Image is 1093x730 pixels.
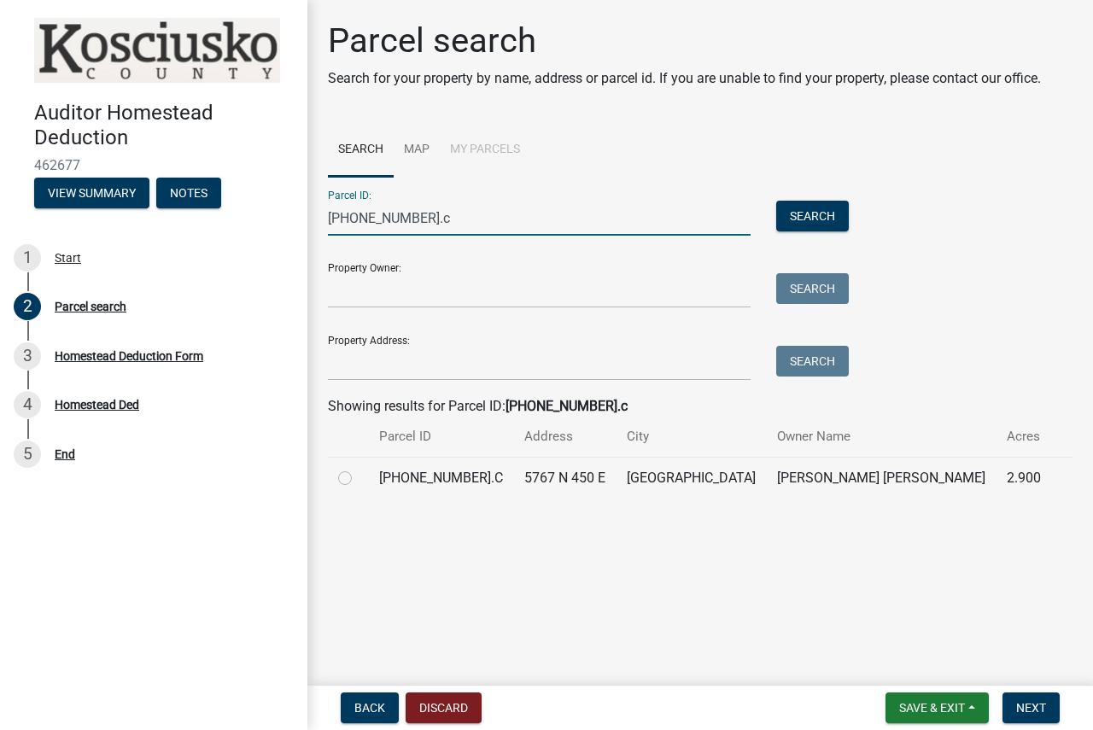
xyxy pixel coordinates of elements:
[406,692,482,723] button: Discard
[34,101,294,150] h4: Auditor Homestead Deduction
[328,396,1073,417] div: Showing results for Parcel ID:
[354,701,385,715] span: Back
[55,301,126,312] div: Parcel search
[369,457,514,499] td: [PHONE_NUMBER].C
[617,417,767,457] th: City
[14,293,41,320] div: 2
[14,244,41,272] div: 1
[514,417,617,457] th: Address
[34,18,280,83] img: Kosciusko County, Indiana
[394,123,440,178] a: Map
[55,350,203,362] div: Homestead Deduction Form
[34,157,273,173] span: 462677
[1016,701,1046,715] span: Next
[328,20,1041,61] h1: Parcel search
[34,187,149,201] wm-modal-confirm: Summary
[514,457,617,499] td: 5767 N 450 E
[156,178,221,208] button: Notes
[341,692,399,723] button: Back
[767,457,997,499] td: [PERSON_NAME] [PERSON_NAME]
[776,201,849,231] button: Search
[886,692,989,723] button: Save & Exit
[767,417,997,457] th: Owner Name
[899,701,965,715] span: Save & Exit
[617,457,767,499] td: [GEOGRAPHIC_DATA]
[328,123,394,178] a: Search
[776,346,849,377] button: Search
[14,342,41,370] div: 3
[55,448,75,460] div: End
[55,252,81,264] div: Start
[55,399,139,411] div: Homestead Ded
[328,68,1041,89] p: Search for your property by name, address or parcel id. If you are unable to find your property, ...
[506,398,628,414] strong: [PHONE_NUMBER].c
[776,273,849,304] button: Search
[34,178,149,208] button: View Summary
[997,457,1051,499] td: 2.900
[14,441,41,468] div: 5
[156,187,221,201] wm-modal-confirm: Notes
[1002,692,1060,723] button: Next
[369,417,514,457] th: Parcel ID
[14,391,41,418] div: 4
[997,417,1051,457] th: Acres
